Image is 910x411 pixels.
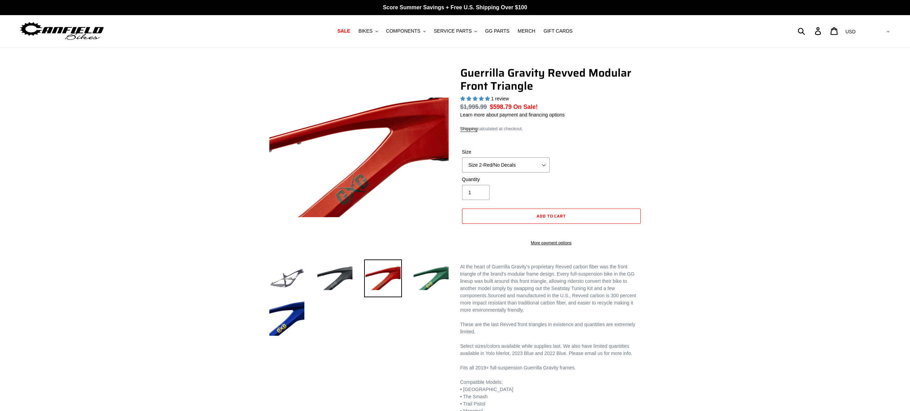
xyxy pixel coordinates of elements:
[460,112,565,118] a: Learn more about payment and financing options
[518,28,535,34] span: MERCH
[460,66,642,93] h1: Guerrilla Gravity Revved Modular Front Triangle
[513,102,538,111] span: On Sale!
[801,23,819,38] input: Search
[460,96,491,101] span: 5.00 stars
[491,96,509,101] span: 1 review
[268,259,306,297] img: Load image into Gallery viewer, Guerrilla Gravity Revved Modular Front Triangle
[334,26,353,36] a: SALE
[269,68,449,247] img: Guerrilla Gravity Revved Modular Front Triangle
[462,148,550,156] label: Size
[430,26,480,36] button: SERVICE PARTS
[460,263,642,314] div: Sourced and manufactured in the U.S., Revved carbon is 300 percent more impact resistant than tra...
[358,28,372,34] span: BIKES
[355,26,381,36] button: BIKES
[462,176,550,183] label: Quantity
[386,28,420,34] span: COMPONENTS
[485,28,509,34] span: GG PARTS
[412,259,450,297] img: Load image into Gallery viewer, Guerrilla Gravity Revved Modular Front Triangle
[364,259,402,297] img: Load image into Gallery viewer, Guerrilla Gravity Revved Modular Front Triangle
[337,28,350,34] span: SALE
[316,259,354,297] img: Load image into Gallery viewer, Guerrilla Gravity Revved Modular Front Triangle
[460,386,642,393] div: • [GEOGRAPHIC_DATA]
[460,126,478,132] a: Shipping
[460,125,642,132] div: calculated at checkout.
[268,299,306,337] img: Load image into Gallery viewer, Guerrilla Gravity Revved Modular Front Triangle
[383,26,429,36] button: COMPONENTS
[460,343,642,357] div: Select sizes/colors available while supplies last. We also have limited quantities available in Y...
[462,209,641,224] button: Add to cart
[490,103,512,110] span: $598.79
[514,26,539,36] a: MERCH
[460,103,487,110] s: $1,995.99
[19,20,105,42] img: Canfield Bikes
[460,321,642,335] div: These are the last Revved front triangles in existence and quantities are extremely limited.
[460,278,627,298] span: to convert their bike to another model simply by swapping out the Seatstay Tuning Kit and a few c...
[460,400,642,408] div: • Trail Pistol
[540,26,576,36] a: GIFT CARDS
[460,264,635,284] span: At the heart of Guerrilla Gravity's proprietary Revved carbon fiber was the front triangle of the...
[482,26,513,36] a: GG PARTS
[460,379,642,386] div: Compatible Models:
[537,213,566,219] span: Add to cart
[462,240,641,246] a: More payment options
[460,393,642,400] div: • The Smash
[434,28,472,34] span: SERVICE PARTS
[543,28,573,34] span: GIFT CARDS
[460,364,642,371] div: Fits all 2019+ full-suspension Guerrilla Gravity frames.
